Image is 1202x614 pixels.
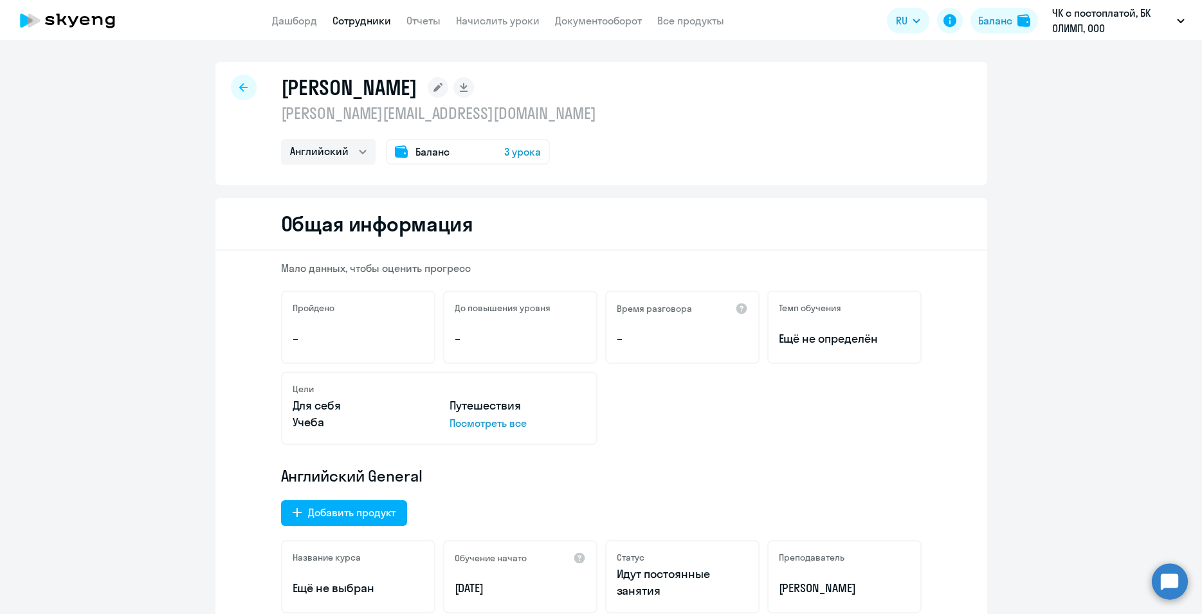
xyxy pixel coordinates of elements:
a: Документооборот [555,14,642,27]
span: RU [896,13,907,28]
p: [PERSON_NAME][EMAIL_ADDRESS][DOMAIN_NAME] [281,103,596,123]
span: Английский General [281,465,423,486]
h5: До повышения уровня [455,302,551,314]
h5: Темп обучения [779,302,841,314]
p: Для себя [293,397,429,414]
p: Идут постоянные занятия [617,566,748,599]
p: Путешествия [450,397,586,414]
img: balance [1017,14,1030,27]
a: Все продукты [657,14,724,27]
p: – [455,330,586,347]
h5: Цели [293,383,314,395]
h5: Пройдено [293,302,334,314]
span: Баланс [415,144,450,159]
button: ЧК с постоплатой, БК ОЛИМП, ООО [1046,5,1191,36]
h5: Название курса [293,552,361,563]
button: Добавить продукт [281,500,407,526]
h2: Общая информация [281,211,473,237]
a: Начислить уроки [456,14,540,27]
h5: Преподаватель [779,552,844,563]
p: [DATE] [455,580,586,597]
p: Учеба [293,414,429,431]
h5: Статус [617,552,644,563]
a: Сотрудники [332,14,391,27]
p: ЧК с постоплатой, БК ОЛИМП, ООО [1052,5,1172,36]
button: RU [887,8,929,33]
a: Отчеты [406,14,441,27]
h5: Время разговора [617,303,692,314]
p: Посмотреть все [450,415,586,431]
p: Ещё не выбран [293,580,424,597]
span: 3 урока [504,144,541,159]
a: Дашборд [272,14,317,27]
div: Добавить продукт [308,505,396,520]
h5: Обучение начато [455,552,527,564]
button: Балансbalance [970,8,1038,33]
p: – [617,330,748,347]
div: Баланс [978,13,1012,28]
p: – [293,330,424,347]
h1: [PERSON_NAME] [281,75,417,100]
p: [PERSON_NAME] [779,580,910,597]
span: Ещё не определён [779,330,910,347]
p: Мало данных, чтобы оценить прогресс [281,261,922,275]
